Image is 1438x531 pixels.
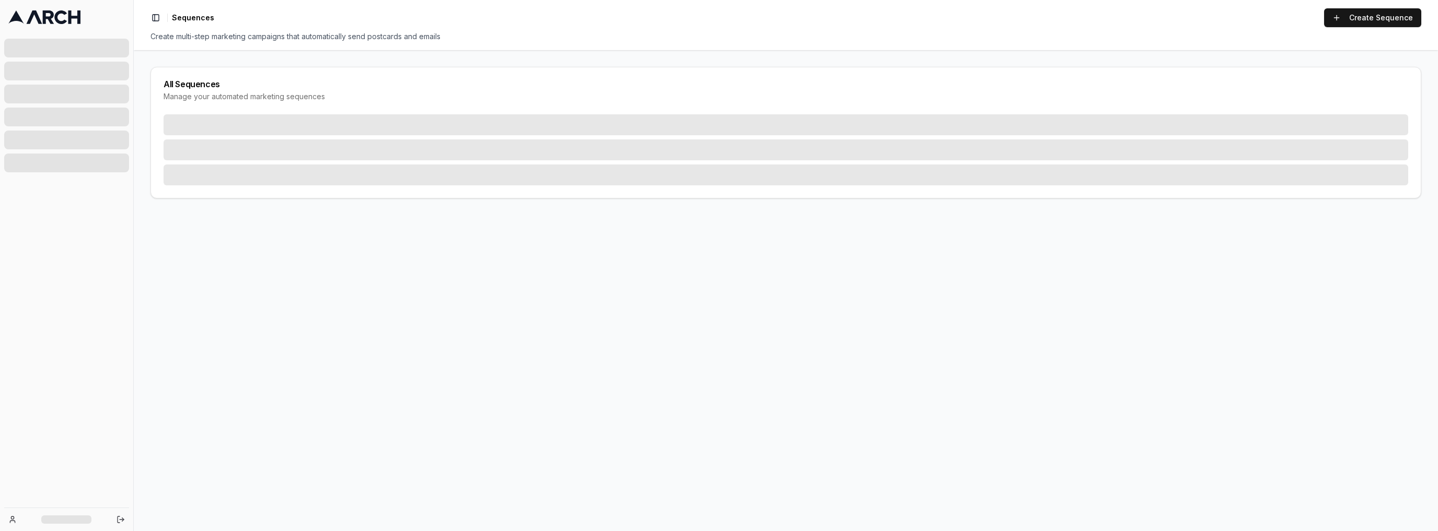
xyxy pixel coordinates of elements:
[164,91,1408,102] div: Manage your automated marketing sequences
[1324,8,1421,27] a: Create Sequence
[172,13,214,23] span: Sequences
[150,31,1421,42] div: Create multi-step marketing campaigns that automatically send postcards and emails
[164,80,1408,88] div: All Sequences
[113,512,128,527] button: Log out
[172,13,214,23] nav: breadcrumb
